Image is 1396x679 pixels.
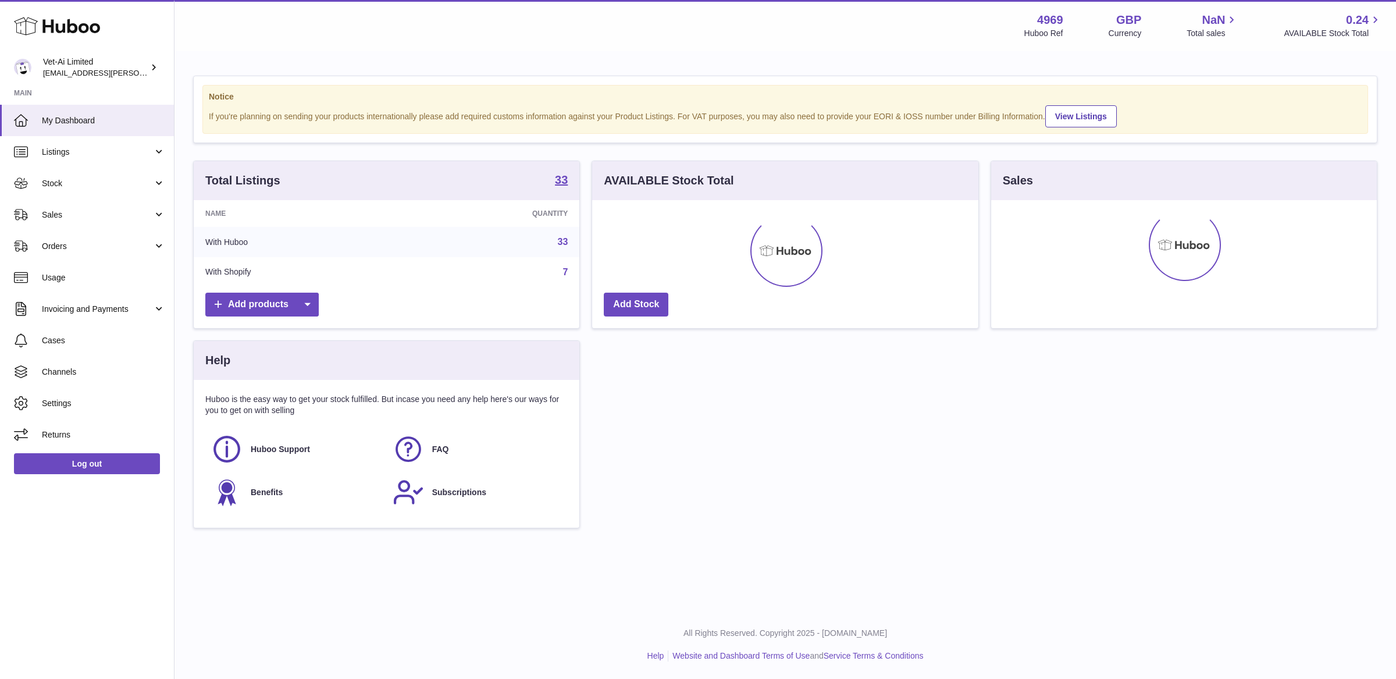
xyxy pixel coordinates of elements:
[251,444,310,455] span: Huboo Support
[42,335,165,346] span: Cases
[1284,12,1382,39] a: 0.24 AVAILABLE Stock Total
[1346,12,1369,28] span: 0.24
[1024,28,1063,39] div: Huboo Ref
[1003,173,1033,189] h3: Sales
[205,394,568,416] p: Huboo is the easy way to get your stock fulfilled. But incase you need any help here's our ways f...
[205,293,319,317] a: Add products
[42,272,165,283] span: Usage
[604,173,733,189] h3: AVAILABLE Stock Total
[1187,12,1238,39] a: NaN Total sales
[824,651,924,660] a: Service Terms & Conditions
[558,237,568,247] a: 33
[42,209,153,221] span: Sales
[672,651,810,660] a: Website and Dashboard Terms of Use
[42,178,153,189] span: Stock
[14,453,160,474] a: Log out
[42,147,153,158] span: Listings
[211,433,381,465] a: Huboo Support
[1045,105,1117,127] a: View Listings
[42,304,153,315] span: Invoicing and Payments
[668,650,923,662] li: and
[562,267,568,277] a: 7
[251,487,283,498] span: Benefits
[205,353,230,368] h3: Help
[43,56,148,79] div: Vet-Ai Limited
[42,241,153,252] span: Orders
[1037,12,1063,28] strong: 4969
[211,477,381,508] a: Benefits
[1284,28,1382,39] span: AVAILABLE Stock Total
[604,293,668,317] a: Add Stock
[432,444,449,455] span: FAQ
[402,200,580,227] th: Quantity
[1116,12,1141,28] strong: GBP
[194,257,402,287] td: With Shopify
[42,115,165,126] span: My Dashboard
[194,200,402,227] th: Name
[209,104,1362,127] div: If you're planning on sending your products internationally please add required customs informati...
[209,91,1362,102] strong: Notice
[1187,28,1238,39] span: Total sales
[1109,28,1142,39] div: Currency
[42,398,165,409] span: Settings
[555,174,568,186] strong: 33
[14,59,31,76] img: abbey.fraser-roe@vet-ai.com
[205,173,280,189] h3: Total Listings
[43,68,233,77] span: [EMAIL_ADDRESS][PERSON_NAME][DOMAIN_NAME]
[1202,12,1225,28] span: NaN
[555,174,568,188] a: 33
[393,433,562,465] a: FAQ
[42,367,165,378] span: Channels
[393,477,562,508] a: Subscriptions
[194,227,402,257] td: With Huboo
[42,429,165,440] span: Returns
[647,651,664,660] a: Help
[432,487,486,498] span: Subscriptions
[184,628,1387,639] p: All Rights Reserved. Copyright 2025 - [DOMAIN_NAME]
